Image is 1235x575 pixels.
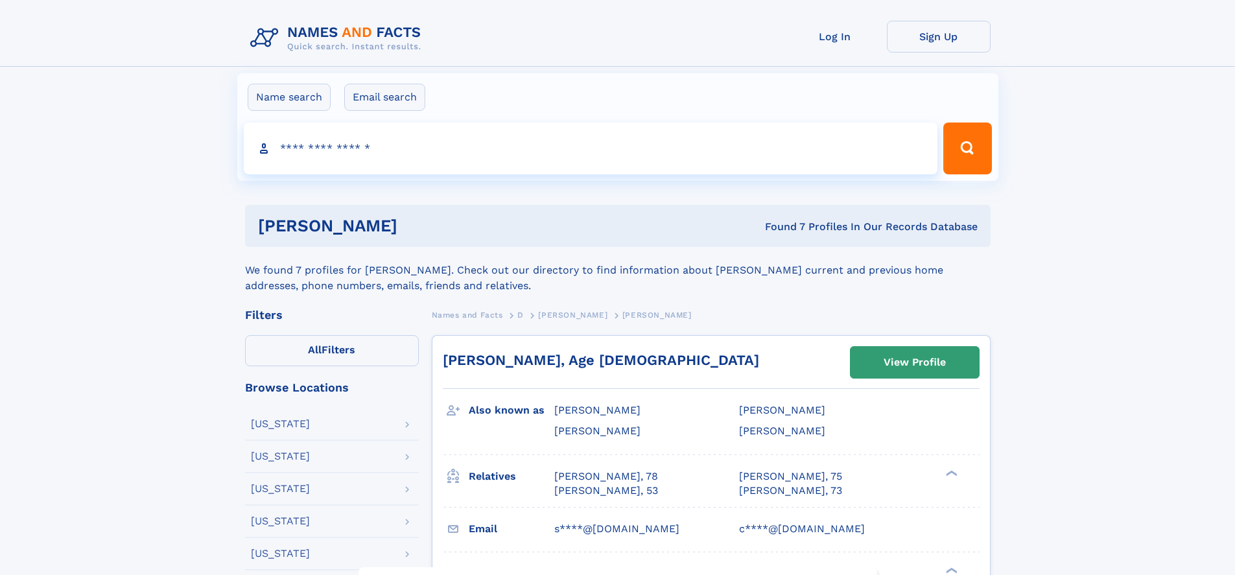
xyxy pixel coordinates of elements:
[432,307,503,323] a: Names and Facts
[245,21,432,56] img: Logo Names and Facts
[943,123,991,174] button: Search Button
[538,307,607,323] a: [PERSON_NAME]
[739,425,825,437] span: [PERSON_NAME]
[245,247,991,294] div: We found 7 profiles for [PERSON_NAME]. Check out our directory to find information about [PERSON_...
[308,344,322,356] span: All
[251,548,310,559] div: [US_STATE]
[469,465,554,487] h3: Relatives
[581,220,978,234] div: Found 7 Profiles In Our Records Database
[943,566,958,574] div: ❯
[245,309,419,321] div: Filters
[554,425,641,437] span: [PERSON_NAME]
[538,311,607,320] span: [PERSON_NAME]
[251,516,310,526] div: [US_STATE]
[887,21,991,53] a: Sign Up
[443,352,759,368] a: [PERSON_NAME], Age [DEMOGRAPHIC_DATA]
[517,311,524,320] span: D
[622,311,692,320] span: [PERSON_NAME]
[251,451,310,462] div: [US_STATE]
[554,404,641,416] span: [PERSON_NAME]
[244,123,938,174] input: search input
[517,307,524,323] a: D
[251,419,310,429] div: [US_STATE]
[248,84,331,111] label: Name search
[739,404,825,416] span: [PERSON_NAME]
[469,399,554,421] h3: Also known as
[739,469,842,484] a: [PERSON_NAME], 75
[251,484,310,494] div: [US_STATE]
[554,469,658,484] a: [PERSON_NAME], 78
[554,484,658,498] a: [PERSON_NAME], 53
[884,347,946,377] div: View Profile
[469,518,554,540] h3: Email
[258,218,582,234] h1: [PERSON_NAME]
[245,335,419,366] label: Filters
[245,382,419,393] div: Browse Locations
[943,469,958,477] div: ❯
[851,347,979,378] a: View Profile
[739,484,842,498] a: [PERSON_NAME], 73
[783,21,887,53] a: Log In
[344,84,425,111] label: Email search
